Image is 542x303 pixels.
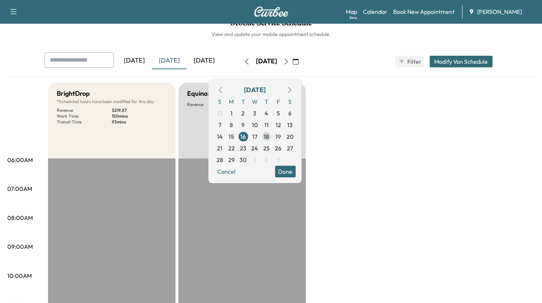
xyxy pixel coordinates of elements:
span: 22 [228,144,235,153]
p: 09:00AM [7,242,33,251]
span: 28 [217,156,223,164]
span: M [226,96,237,107]
p: 150 mins [112,113,167,119]
span: 31 [217,109,222,118]
span: 14 [217,132,223,141]
span: 11 [264,121,269,129]
span: 4 [265,109,268,118]
span: T [261,96,272,107]
h1: Mobile Service Schedule [7,18,535,31]
span: 27 [286,144,293,153]
span: 1 [230,109,233,118]
span: 25 [263,144,270,153]
span: 12 [275,121,281,129]
p: Work Time [57,113,112,119]
p: 06:00AM [7,156,33,164]
div: [DATE] [117,52,152,69]
a: Calendar [363,7,387,16]
p: Revenue [57,107,112,113]
span: 13 [287,121,292,129]
span: W [249,96,261,107]
span: Filter [407,57,420,66]
span: 8 [230,121,233,129]
img: Curbee Logo [254,7,289,17]
span: S [284,96,296,107]
span: 24 [251,144,258,153]
span: 18 [264,132,269,141]
p: Transit Time [57,119,112,125]
span: 10 [252,121,258,129]
span: [PERSON_NAME] [477,7,522,16]
span: 1 [254,156,256,164]
span: 2 [241,109,245,118]
span: 2 [265,156,268,164]
span: 29 [228,156,235,164]
p: 08:00AM [7,213,33,222]
button: Filter [395,56,424,67]
div: Beta [349,15,357,20]
span: 5 [276,109,280,118]
div: [DATE] [244,85,266,95]
span: 3 [276,156,280,164]
span: 6 [288,109,291,118]
span: 19 [275,132,281,141]
p: 93 mins [112,119,167,125]
p: Scheduled hours have been modified for this day [57,99,167,105]
span: 21 [217,144,222,153]
p: $ 219.87 [112,107,167,113]
a: MapBeta [346,7,357,16]
button: Done [275,166,296,177]
span: 3 [253,109,256,118]
button: Cancel [214,166,239,177]
span: 23 [240,144,246,153]
span: S [214,96,226,107]
a: Book New Appointment [393,7,455,16]
p: Revenue [187,102,242,107]
button: Modify Van Schedule [430,56,492,67]
span: 16 [240,132,246,141]
p: 10:00AM [7,271,32,280]
span: 20 [286,132,293,141]
span: 26 [275,144,281,153]
span: 7 [218,121,221,129]
div: [DATE] [256,57,277,66]
h5: Equinox [187,88,211,99]
p: 07:00AM [7,184,32,193]
div: [DATE] [187,52,222,69]
div: [DATE] [152,52,187,69]
span: 17 [252,132,257,141]
h5: BrightDrop [57,88,90,99]
span: T [237,96,249,107]
span: F [272,96,284,107]
span: 15 [229,132,234,141]
span: 9 [241,121,245,129]
span: 30 [240,156,246,164]
h6: View and update your mobile appointment schedule. [7,31,535,38]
